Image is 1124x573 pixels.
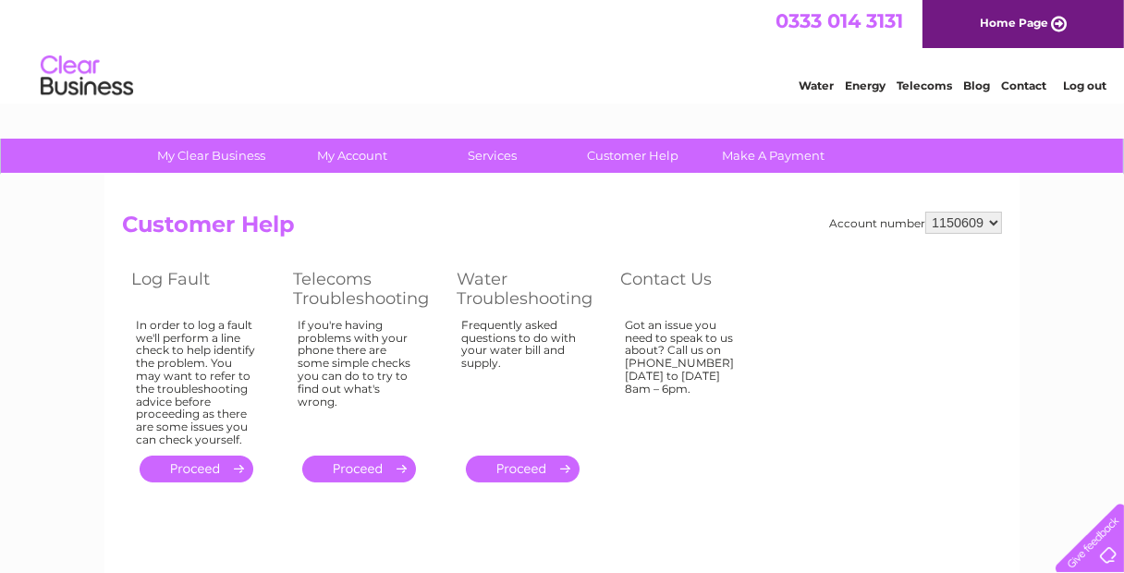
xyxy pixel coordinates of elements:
img: logo.png [40,48,134,104]
a: . [302,456,416,482]
th: Water Troubleshooting [447,264,611,313]
div: Got an issue you need to speak to us about? Call us on [PHONE_NUMBER] [DATE] to [DATE] 8am – 6pm. [625,319,745,439]
th: Telecoms Troubleshooting [284,264,447,313]
a: . [466,456,580,482]
div: If you're having problems with your phone there are some simple checks you can do to try to find ... [298,319,420,439]
a: Water [799,79,834,92]
div: Frequently asked questions to do with your water bill and supply. [461,319,583,439]
a: Log out [1063,79,1106,92]
th: Contact Us [611,264,773,313]
a: Make A Payment [698,139,850,173]
a: Telecoms [897,79,952,92]
a: Services [417,139,569,173]
a: My Clear Business [136,139,288,173]
a: My Account [276,139,429,173]
div: Account number [829,212,1002,234]
th: Log Fault [122,264,284,313]
div: Clear Business is a trading name of Verastar Limited (registered in [GEOGRAPHIC_DATA] No. 3667643... [127,10,1000,90]
div: In order to log a fault we'll perform a line check to help identify the problem. You may want to ... [136,319,256,446]
a: Contact [1001,79,1046,92]
a: Blog [963,79,990,92]
a: Energy [845,79,886,92]
a: Customer Help [557,139,710,173]
h2: Customer Help [122,212,1002,247]
a: 0333 014 3131 [776,9,903,32]
a: . [140,456,253,482]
